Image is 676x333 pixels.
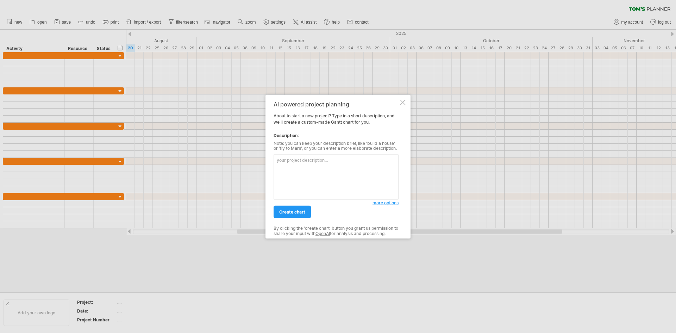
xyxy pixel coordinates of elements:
[373,200,399,205] span: more options
[274,101,399,232] div: About to start a new project? Type in a short description, and we'll create a custom-made Gantt c...
[274,226,399,236] div: By clicking the 'create chart' button you grant us permission to share your input with for analys...
[274,141,399,151] div: Note: you can keep your description brief, like 'build a house' or 'fly to Mars', or you can ente...
[274,132,399,138] div: Description:
[279,209,305,215] span: create chart
[315,230,330,236] a: OpenAI
[274,101,399,107] div: AI powered project planning
[373,200,399,206] a: more options
[274,206,311,218] a: create chart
